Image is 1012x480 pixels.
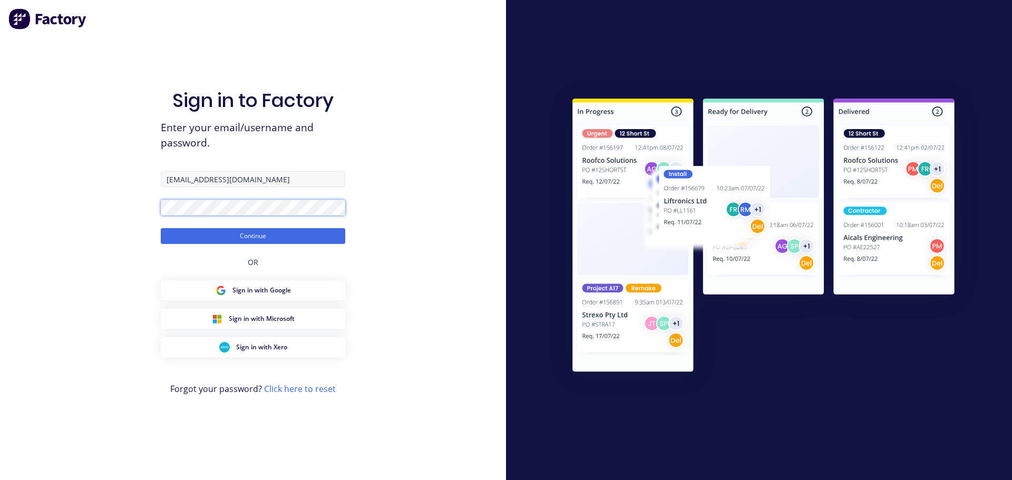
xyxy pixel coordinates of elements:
[161,171,345,187] input: Email/Username
[216,285,226,296] img: Google Sign in
[264,383,336,395] a: Click here to reset
[212,314,222,324] img: Microsoft Sign in
[161,228,345,244] button: Continue
[236,342,287,352] span: Sign in with Xero
[229,314,295,324] span: Sign in with Microsoft
[172,89,334,112] h1: Sign in to Factory
[549,77,978,397] img: Sign in
[232,286,291,295] span: Sign in with Google
[170,383,336,395] span: Forgot your password?
[8,8,87,30] img: Factory
[161,337,345,357] button: Xero Sign inSign in with Xero
[161,120,345,151] span: Enter your email/username and password.
[161,280,345,300] button: Google Sign inSign in with Google
[219,342,230,352] img: Xero Sign in
[161,309,345,329] button: Microsoft Sign inSign in with Microsoft
[248,244,258,280] div: OR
